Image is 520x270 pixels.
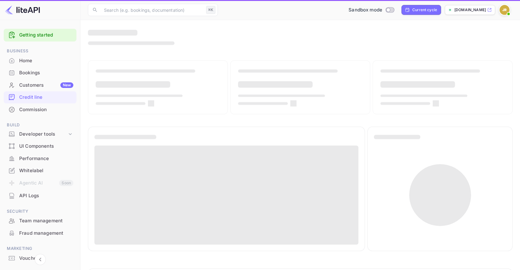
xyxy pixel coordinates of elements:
[4,190,76,201] a: API Logs
[4,252,76,264] a: Vouchers
[4,215,76,227] div: Team management
[4,140,76,152] a: UI Components
[4,91,76,103] a: Credit line
[4,165,76,177] div: Whitelabel
[4,227,76,239] a: Fraud management
[19,230,73,237] div: Fraud management
[19,82,73,89] div: Customers
[4,55,76,66] a: Home
[19,32,73,39] a: Getting started
[206,6,215,14] div: ⌘K
[19,155,73,162] div: Performance
[19,143,73,150] div: UI Components
[4,29,76,41] div: Getting started
[4,129,76,140] div: Developer tools
[4,79,76,91] a: CustomersNew
[4,165,76,176] a: Whitelabel
[4,153,76,164] a: Performance
[4,153,76,165] div: Performance
[60,82,73,88] div: New
[4,122,76,128] span: Build
[19,131,67,138] div: Developer tools
[19,57,73,64] div: Home
[5,5,40,15] img: LiteAPI logo
[346,7,396,14] div: Switch to Production mode
[4,67,76,79] div: Bookings
[19,69,73,76] div: Bookings
[19,255,73,262] div: Vouchers
[4,208,76,215] span: Security
[4,104,76,115] a: Commission
[19,167,73,174] div: Whitelabel
[4,190,76,202] div: API Logs
[19,192,73,199] div: API Logs
[19,106,73,113] div: Commission
[4,245,76,252] span: Marketing
[19,217,73,224] div: Team management
[35,254,46,265] button: Collapse navigation
[4,67,76,78] a: Bookings
[4,215,76,226] a: Team management
[4,48,76,54] span: Business
[19,94,73,101] div: Credit line
[349,7,382,14] span: Sandbox mode
[4,104,76,116] div: Commission
[4,55,76,67] div: Home
[100,4,204,16] input: Search (e.g. bookings, documentation)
